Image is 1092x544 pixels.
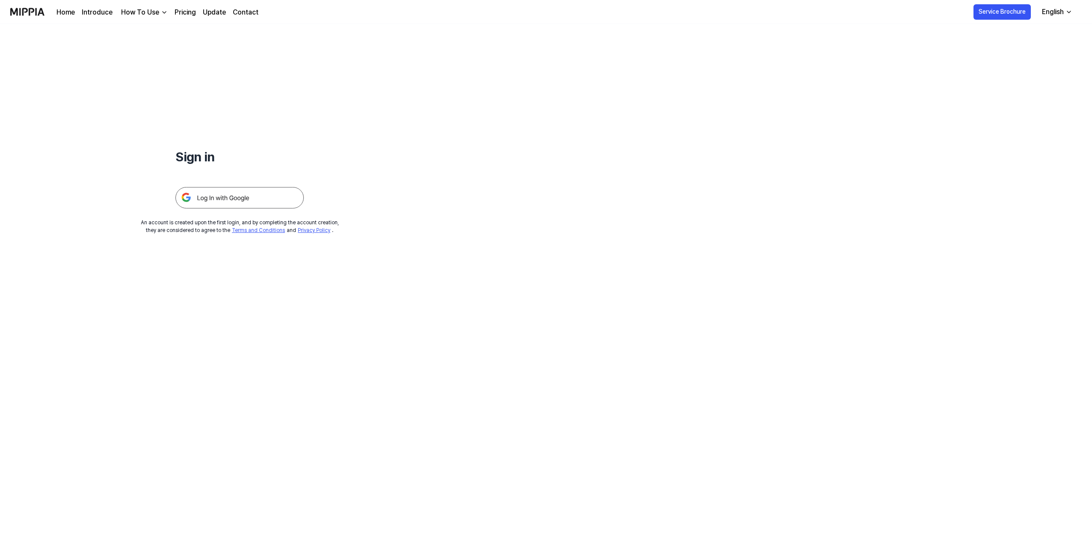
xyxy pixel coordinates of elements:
a: Terms and Conditions [232,227,285,233]
a: Contact [233,7,258,18]
div: An account is created upon the first login, and by completing the account creation, they are cons... [141,219,339,234]
a: Pricing [175,7,196,18]
div: How To Use [119,7,161,18]
img: 구글 로그인 버튼 [175,187,304,208]
a: Home [56,7,75,18]
a: Update [203,7,226,18]
h1: Sign in [175,147,304,166]
img: down [161,9,168,16]
button: English [1035,3,1077,21]
button: How To Use [119,7,168,18]
a: Privacy Policy [298,227,330,233]
a: Introduce [82,7,113,18]
button: Service Brochure [973,4,1031,20]
div: English [1040,7,1065,17]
